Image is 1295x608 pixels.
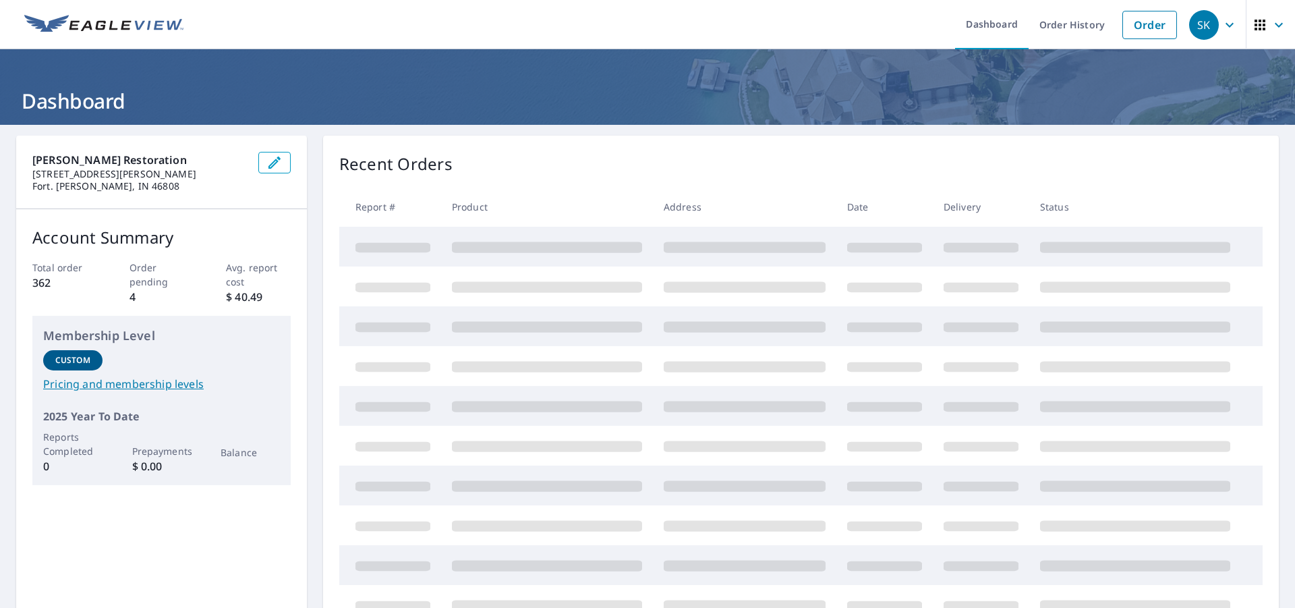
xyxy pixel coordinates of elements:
[55,354,90,366] p: Custom
[441,187,653,227] th: Product
[32,260,97,275] p: Total order
[933,187,1029,227] th: Delivery
[226,289,291,305] p: $ 40.49
[43,430,103,458] p: Reports Completed
[132,444,192,458] p: Prepayments
[226,260,291,289] p: Avg. report cost
[16,87,1279,115] h1: Dashboard
[339,152,453,176] p: Recent Orders
[653,187,836,227] th: Address
[221,445,280,460] p: Balance
[129,289,194,305] p: 4
[32,275,97,291] p: 362
[43,408,280,424] p: 2025 Year To Date
[32,168,248,180] p: [STREET_ADDRESS][PERSON_NAME]
[339,187,441,227] th: Report #
[32,180,248,192] p: Fort. [PERSON_NAME], IN 46808
[836,187,933,227] th: Date
[43,327,280,345] p: Membership Level
[32,225,291,250] p: Account Summary
[1029,187,1241,227] th: Status
[129,260,194,289] p: Order pending
[32,152,248,168] p: [PERSON_NAME] Restoration
[132,458,192,474] p: $ 0.00
[43,376,280,392] a: Pricing and membership levels
[43,458,103,474] p: 0
[1122,11,1177,39] a: Order
[1189,10,1219,40] div: SK
[24,15,183,35] img: EV Logo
